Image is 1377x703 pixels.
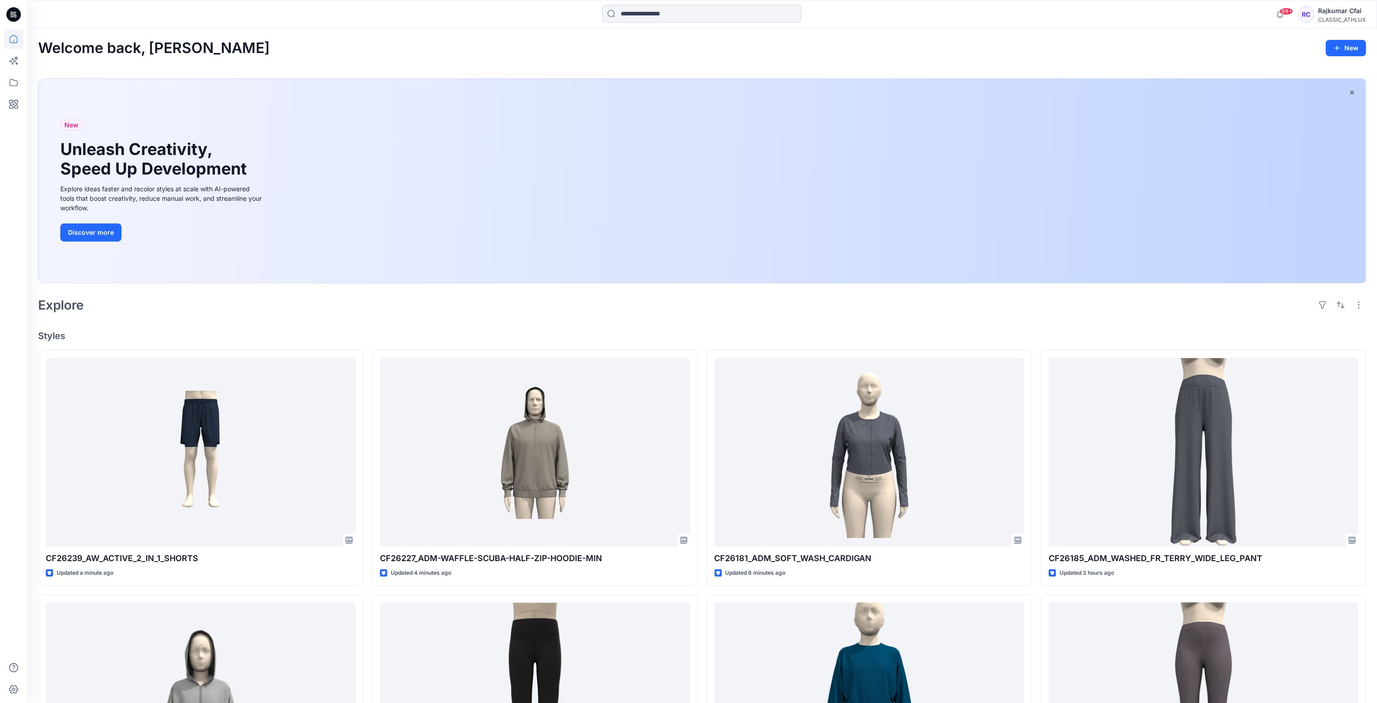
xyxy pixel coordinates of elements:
h2: Welcome back, [PERSON_NAME] [38,40,270,57]
div: Rajkumar Cfai [1318,5,1366,16]
p: CF26185_ADM_WASHED_FR_TERRY_WIDE_LEG_PANT [1049,552,1358,565]
h4: Styles [38,330,1366,341]
p: Updated 3 hours ago [1060,568,1114,578]
p: CF26227_ADM-WAFFLE-SCUBA-HALF-ZIP-HOODIE-MIN [380,552,690,565]
h2: Explore [38,298,84,312]
span: 99+ [1280,8,1293,15]
button: Discover more [60,223,122,242]
div: Explore ideas faster and recolor styles at scale with AI-powered tools that boost creativity, red... [60,184,264,213]
p: Updated 4 minutes ago [391,568,451,578]
p: CF26181_ADM_SOFT_WASH_CARDIGAN [715,552,1024,565]
h1: Unleash Creativity, Speed Up Development [60,140,251,179]
p: CF26239_AW_ACTIVE_2_IN_1_SHORTS [46,552,355,565]
a: Discover more [60,223,264,242]
p: Updated 6 minutes ago [725,568,786,578]
a: CF26185_ADM_WASHED_FR_TERRY_WIDE_LEG_PANT [1049,358,1358,547]
a: CF26181_ADM_SOFT_WASH_CARDIGAN [715,358,1024,547]
a: CF26239_AW_ACTIVE_2_IN_1_SHORTS [46,358,355,547]
div: CLASSIC_ATHLUX [1318,16,1366,23]
button: New [1326,40,1366,56]
div: RC [1298,6,1314,23]
p: Updated a minute ago [57,568,113,578]
a: CF26227_ADM-WAFFLE-SCUBA-HALF-ZIP-HOODIE-MIN [380,358,690,547]
span: New [64,120,78,131]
